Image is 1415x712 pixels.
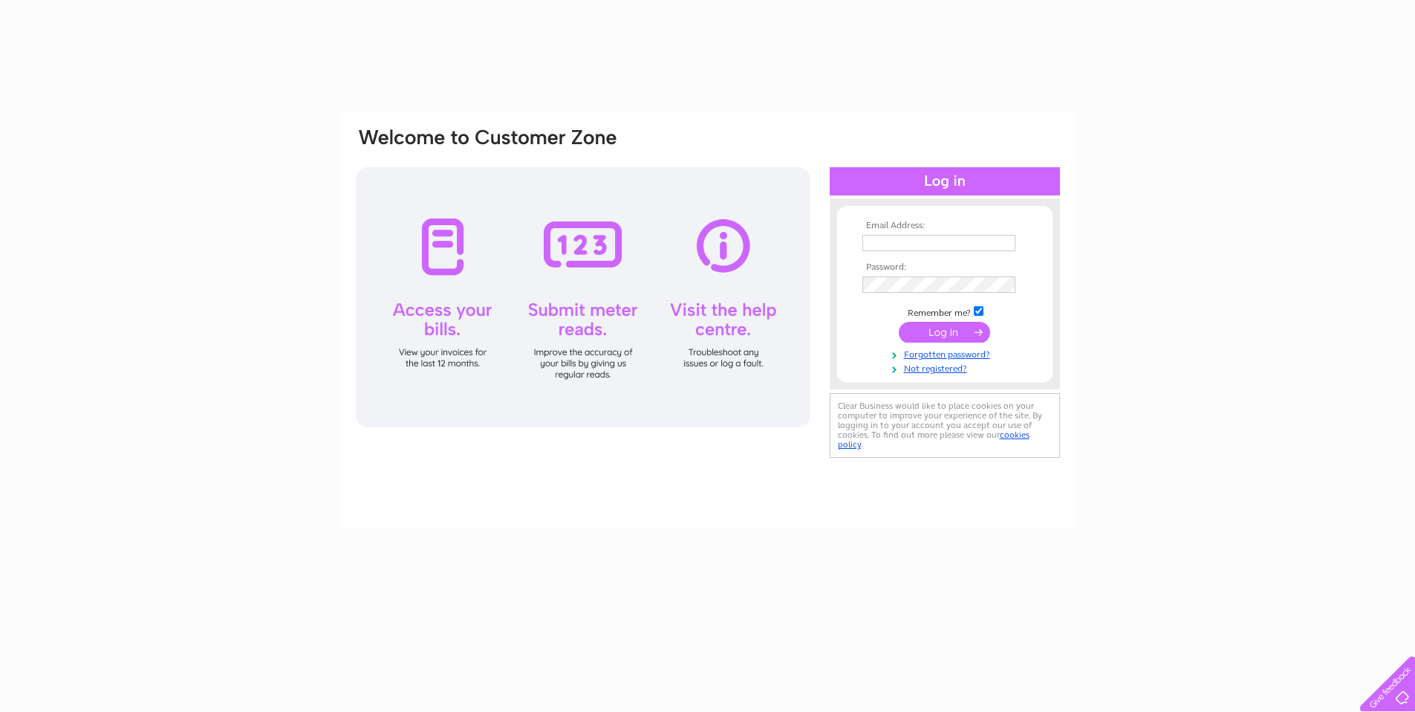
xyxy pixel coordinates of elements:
[830,393,1060,458] div: Clear Business would like to place cookies on your computer to improve your experience of the sit...
[859,221,1031,231] th: Email Address:
[859,304,1031,319] td: Remember me?
[899,322,990,343] input: Submit
[859,262,1031,273] th: Password:
[838,430,1029,450] a: cookies policy
[862,360,1031,375] a: Not registered?
[862,346,1031,360] a: Forgotten password?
